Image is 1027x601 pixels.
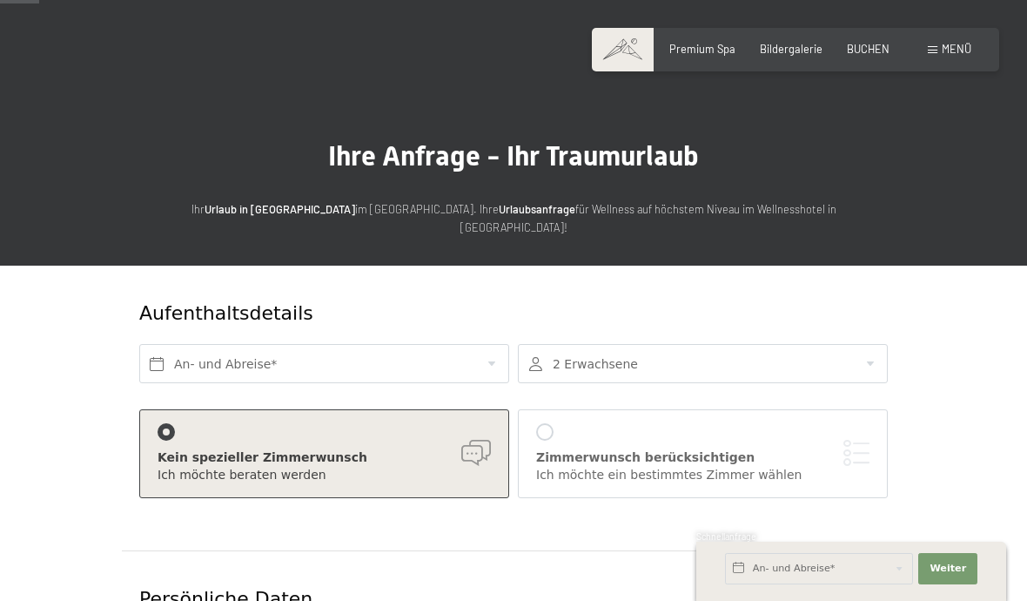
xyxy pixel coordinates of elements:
[158,467,491,484] div: Ich möchte beraten werden
[139,300,762,328] div: Aufenthaltsdetails
[536,449,869,467] div: Zimmerwunsch berücksichtigen
[205,202,355,216] strong: Urlaub in [GEOGRAPHIC_DATA]
[158,449,491,467] div: Kein spezieller Zimmerwunsch
[942,42,971,56] span: Menü
[165,200,862,236] p: Ihr im [GEOGRAPHIC_DATA]. Ihre für Wellness auf höchstem Niveau im Wellnesshotel in [GEOGRAPHIC_D...
[696,531,756,542] span: Schnellanfrage
[669,42,735,56] a: Premium Spa
[918,553,977,584] button: Weiter
[760,42,822,56] a: Bildergalerie
[499,202,575,216] strong: Urlaubsanfrage
[328,139,699,172] span: Ihre Anfrage - Ihr Traumurlaub
[930,562,966,576] span: Weiter
[536,467,869,484] div: Ich möchte ein bestimmtes Zimmer wählen
[847,42,889,56] a: BUCHEN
